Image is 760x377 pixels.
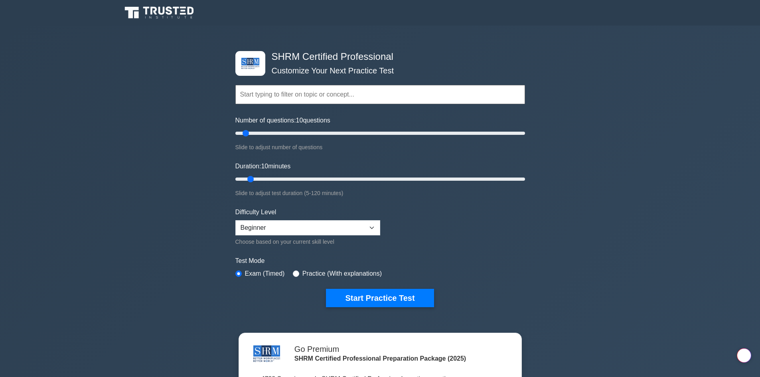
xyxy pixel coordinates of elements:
[302,269,382,278] label: Practice (With explanations)
[245,269,285,278] label: Exam (Timed)
[235,162,291,171] label: Duration: minutes
[235,207,276,217] label: Difficulty Level
[235,188,525,198] div: Slide to adjust test duration (5-120 minutes)
[235,237,380,247] div: Choose based on your current skill level
[261,163,268,170] span: 10
[326,289,434,307] button: Start Practice Test
[235,142,525,152] div: Slide to adjust number of questions
[235,256,525,266] label: Test Mode
[235,85,525,104] input: Start typing to filter on topic or concept...
[235,116,330,125] label: Number of questions: questions
[296,117,303,124] span: 10
[268,51,486,63] h4: SHRM Certified Professional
